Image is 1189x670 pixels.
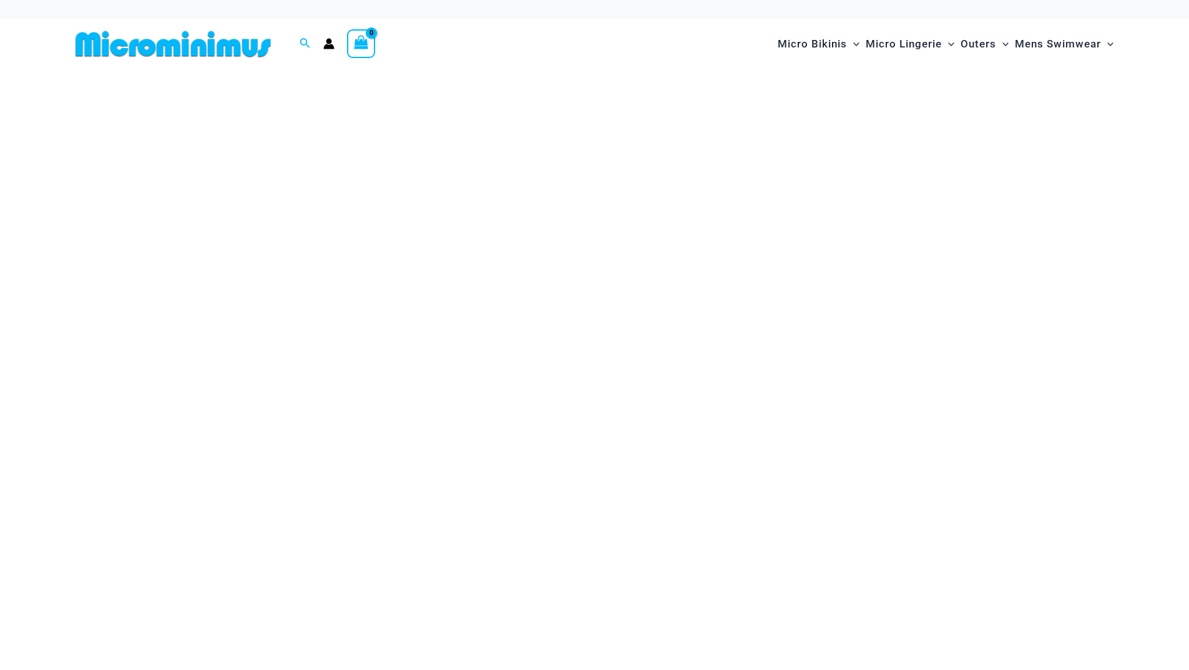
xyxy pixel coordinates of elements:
[961,28,996,60] span: Outers
[942,28,954,60] span: Menu Toggle
[847,28,859,60] span: Menu Toggle
[1012,25,1117,63] a: Mens SwimwearMenu ToggleMenu Toggle
[773,23,1119,65] nav: Site Navigation
[866,28,942,60] span: Micro Lingerie
[775,25,863,63] a: Micro BikinisMenu ToggleMenu Toggle
[1015,28,1101,60] span: Mens Swimwear
[323,38,335,49] a: Account icon link
[957,25,1012,63] a: OutersMenu ToggleMenu Toggle
[347,29,376,58] a: View Shopping Cart, empty
[863,25,957,63] a: Micro LingerieMenu ToggleMenu Toggle
[1101,28,1113,60] span: Menu Toggle
[71,30,276,58] img: MM SHOP LOGO FLAT
[778,28,847,60] span: Micro Bikinis
[996,28,1009,60] span: Menu Toggle
[300,36,311,52] a: Search icon link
